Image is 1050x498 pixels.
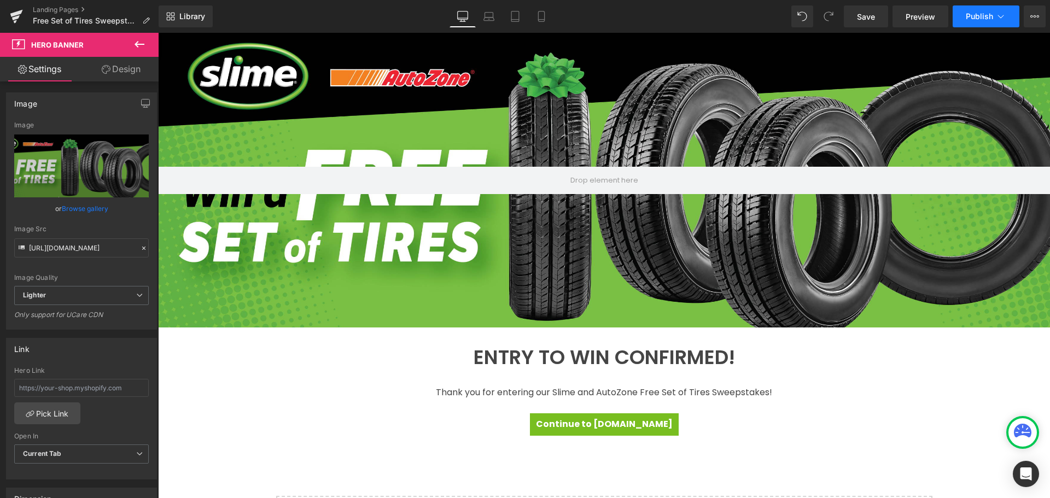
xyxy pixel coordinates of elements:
span: Continue to [DOMAIN_NAME] [378,385,515,398]
a: Laptop [476,5,502,27]
a: Tablet [502,5,528,27]
div: Image [14,121,149,129]
div: Link [14,338,30,354]
div: Image Src [14,225,149,233]
div: Hero Link [14,367,149,374]
input: Link [14,238,149,257]
a: Browse gallery [62,199,108,218]
div: Thank you for entering our Slime and AutoZone Free Set of Tires Sweepstakes! [126,353,766,367]
div: or [14,203,149,214]
b: Lighter [23,291,46,299]
span: Library [179,11,205,21]
div: Open In [14,432,149,440]
button: Redo [818,5,839,27]
a: Pick Link [14,402,80,424]
span: Save [857,11,875,22]
span: Publish [966,12,993,21]
a: Continue to [DOMAIN_NAME] [372,380,521,403]
b: Current Tab [23,449,62,458]
div: Only support for UCare CDN [14,310,149,326]
a: Design [81,57,161,81]
h1: ENTRY TO WIN CONFIRMED! [126,311,766,338]
div: Open Intercom Messenger [1013,461,1039,487]
a: Mobile [528,5,555,27]
span: Hero Banner [31,40,84,49]
input: https://your-shop.myshopify.com [14,379,149,397]
button: More [1024,5,1046,27]
button: Undo [791,5,813,27]
button: Publish [953,5,1019,27]
a: New Library [159,5,213,27]
span: Free Set of Tires Sweepstakes Thank You Page [33,16,138,25]
a: Desktop [450,5,476,27]
div: Image [14,93,37,108]
a: Preview [892,5,948,27]
a: Landing Pages [33,5,159,14]
div: Image Quality [14,274,149,282]
span: Preview [906,11,935,22]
